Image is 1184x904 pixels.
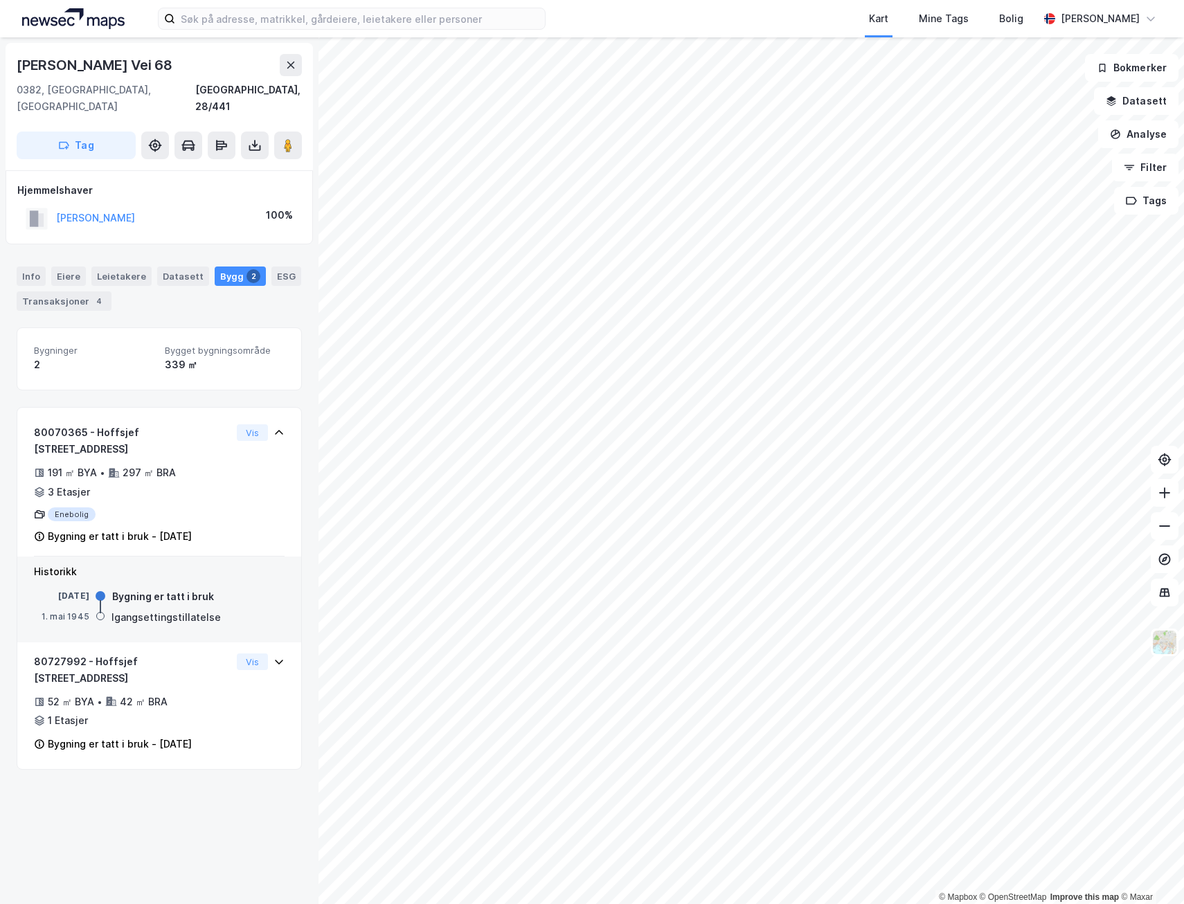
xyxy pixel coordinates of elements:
div: Datasett [157,266,209,286]
input: Søk på adresse, matrikkel, gårdeiere, leietakere eller personer [175,8,545,29]
div: 191 ㎡ BYA [48,464,97,481]
div: 80727992 - Hoffsjef [STREET_ADDRESS] [34,653,231,687]
div: Leietakere [91,266,152,286]
div: Bygning er tatt i bruk - [DATE] [48,736,192,752]
div: Bygning er tatt i bruk - [DATE] [48,528,192,545]
span: Bygninger [34,345,154,356]
div: [PERSON_NAME] [1061,10,1140,27]
iframe: Chat Widget [1115,838,1184,904]
div: Igangsettingstillatelse [111,609,221,626]
button: Filter [1112,154,1178,181]
div: Bygg [215,266,266,286]
button: Datasett [1094,87,1178,115]
div: 100% [266,207,293,224]
div: Eiere [51,266,86,286]
a: Mapbox [939,892,977,902]
div: 0382, [GEOGRAPHIC_DATA], [GEOGRAPHIC_DATA] [17,82,195,115]
div: [DATE] [34,590,89,602]
div: Hjemmelshaver [17,182,301,199]
a: OpenStreetMap [980,892,1047,902]
a: Improve this map [1050,892,1119,902]
div: Bygning er tatt i bruk [112,588,214,605]
div: Kart [869,10,888,27]
div: Bolig [999,10,1023,27]
div: [PERSON_NAME] Vei 68 [17,54,175,76]
div: Mine Tags [919,10,969,27]
button: Bokmerker [1085,54,1178,82]
button: Vis [237,653,268,670]
div: [GEOGRAPHIC_DATA], 28/441 [195,82,302,115]
div: 4 [92,294,106,308]
div: 297 ㎡ BRA [123,464,176,481]
div: 2 [246,269,260,283]
div: 1. mai 1945 [34,611,89,623]
img: logo.a4113a55bc3d86da70a041830d287a7e.svg [22,8,125,29]
div: Historikk [34,563,285,580]
div: • [100,467,105,478]
button: Vis [237,424,268,441]
img: Z [1151,629,1178,656]
button: Tags [1114,187,1178,215]
div: 1 Etasjer [48,712,88,729]
button: Tag [17,132,136,159]
div: 2 [34,356,154,373]
div: Transaksjoner [17,291,111,311]
div: 80070365 - Hoffsjef [STREET_ADDRESS] [34,424,231,458]
div: • [97,696,102,707]
div: 42 ㎡ BRA [120,694,168,710]
div: 3 Etasjer [48,484,90,500]
div: Info [17,266,46,286]
span: Bygget bygningsområde [165,345,285,356]
div: 52 ㎡ BYA [48,694,94,710]
button: Analyse [1098,120,1178,148]
div: ESG [271,266,301,286]
div: 339 ㎡ [165,356,285,373]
